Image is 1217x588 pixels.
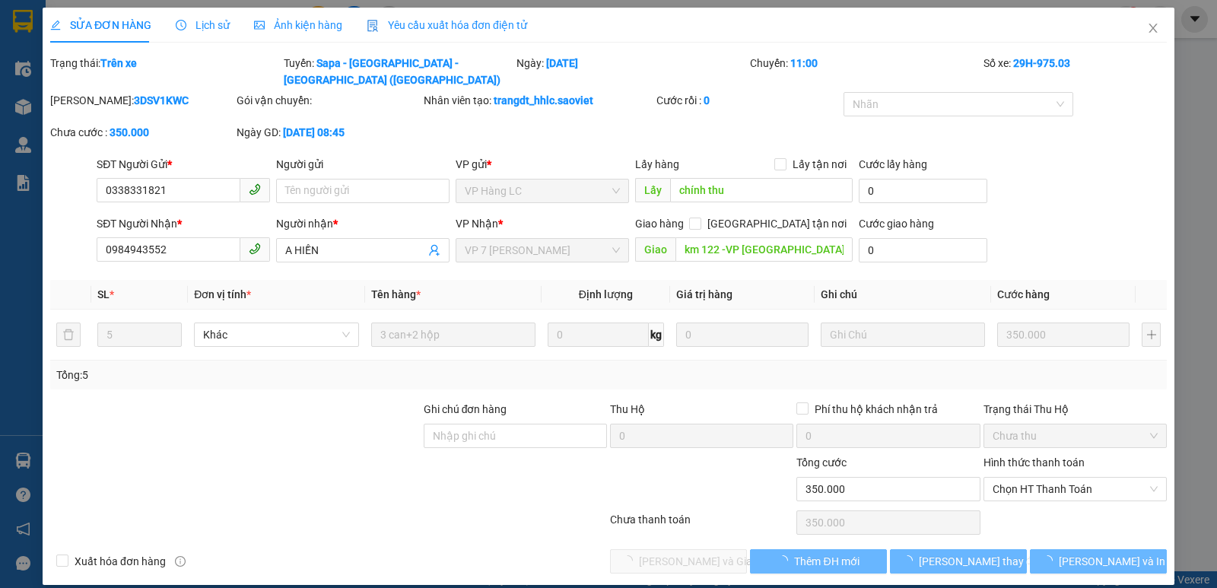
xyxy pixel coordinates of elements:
[283,126,345,138] b: [DATE] 08:45
[809,401,944,418] span: Phí thu hộ khách nhận trả
[859,218,934,230] label: Cước giao hàng
[982,55,1168,88] div: Số xe:
[456,218,498,230] span: VP Nhận
[794,553,859,570] span: Thêm ĐH mới
[859,238,987,262] input: Cước giao hàng
[635,218,684,230] span: Giao hàng
[194,288,251,300] span: Đơn vị tính
[859,158,927,170] label: Cước lấy hàng
[675,237,853,262] input: Dọc đường
[276,215,450,232] div: Người nhận
[1142,323,1161,347] button: plus
[424,424,607,448] input: Ghi chú đơn hàng
[249,183,261,195] span: phone
[635,237,675,262] span: Giao
[465,239,620,262] span: VP 7 Phạm Văn Đồng
[371,323,535,347] input: VD: Bàn, Ghế
[993,424,1158,447] span: Chưa thu
[1059,553,1165,570] span: [PERSON_NAME] và In
[649,323,664,347] span: kg
[1013,57,1070,69] b: 29H-975.03
[97,288,110,300] span: SL
[176,19,230,31] span: Lịch sử
[919,553,1041,570] span: [PERSON_NAME] thay đổi
[786,156,853,173] span: Lấy tận nơi
[635,178,670,202] span: Lấy
[997,323,1130,347] input: 0
[983,456,1085,469] label: Hình thức thanh toán
[203,323,349,346] span: Khác
[670,178,853,202] input: Dọc đường
[237,124,420,141] div: Ngày GD:
[249,243,261,255] span: phone
[610,549,747,574] button: [PERSON_NAME] và Giao hàng
[748,55,982,88] div: Chuyến:
[1132,8,1174,50] button: Close
[656,92,840,109] div: Cước rồi :
[284,57,500,86] b: Sapa - [GEOGRAPHIC_DATA] - [GEOGRAPHIC_DATA] ([GEOGRAPHIC_DATA])
[608,511,795,538] div: Chưa thanh toán
[790,57,818,69] b: 11:00
[890,549,1027,574] button: [PERSON_NAME] thay đổi
[110,126,149,138] b: 350.000
[100,57,137,69] b: Trên xe
[546,57,578,69] b: [DATE]
[983,401,1167,418] div: Trạng thái Thu Hộ
[50,124,234,141] div: Chưa cước :
[371,288,421,300] span: Tên hàng
[704,94,710,106] b: 0
[428,244,440,256] span: user-add
[796,456,847,469] span: Tổng cước
[456,156,629,173] div: VP gửi
[635,158,679,170] span: Lấy hàng
[676,288,732,300] span: Giá trị hàng
[701,215,853,232] span: [GEOGRAPHIC_DATA] tận nơi
[254,19,342,31] span: Ảnh kiện hàng
[49,55,282,88] div: Trạng thái:
[68,553,172,570] span: Xuất hóa đơn hàng
[997,288,1050,300] span: Cước hàng
[276,156,450,173] div: Người gửi
[1147,22,1159,34] span: close
[50,19,151,31] span: SỬA ĐƠN HÀNG
[367,19,527,31] span: Yêu cầu xuất hóa đơn điện tử
[134,94,189,106] b: 3DSV1KWC
[56,323,81,347] button: delete
[777,555,794,566] span: loading
[97,156,270,173] div: SĐT Người Gửi
[56,367,471,383] div: Tổng: 5
[465,180,620,202] span: VP Hàng LC
[282,55,516,88] div: Tuyến:
[175,556,186,567] span: info-circle
[815,280,991,310] th: Ghi chú
[1042,555,1059,566] span: loading
[859,179,987,203] input: Cước lấy hàng
[579,288,633,300] span: Định lượng
[902,555,919,566] span: loading
[254,20,265,30] span: picture
[50,92,234,109] div: [PERSON_NAME]:
[424,92,654,109] div: Nhân viên tạo:
[237,92,420,109] div: Gói vận chuyển:
[424,403,507,415] label: Ghi chú đơn hàng
[610,403,645,415] span: Thu Hộ
[750,549,887,574] button: Thêm ĐH mới
[676,323,809,347] input: 0
[97,215,270,232] div: SĐT Người Nhận
[50,20,61,30] span: edit
[515,55,748,88] div: Ngày:
[176,20,186,30] span: clock-circle
[367,20,379,32] img: icon
[993,478,1158,501] span: Chọn HT Thanh Toán
[494,94,593,106] b: trangdt_hhlc.saoviet
[1030,549,1167,574] button: [PERSON_NAME] và In
[821,323,985,347] input: Ghi Chú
